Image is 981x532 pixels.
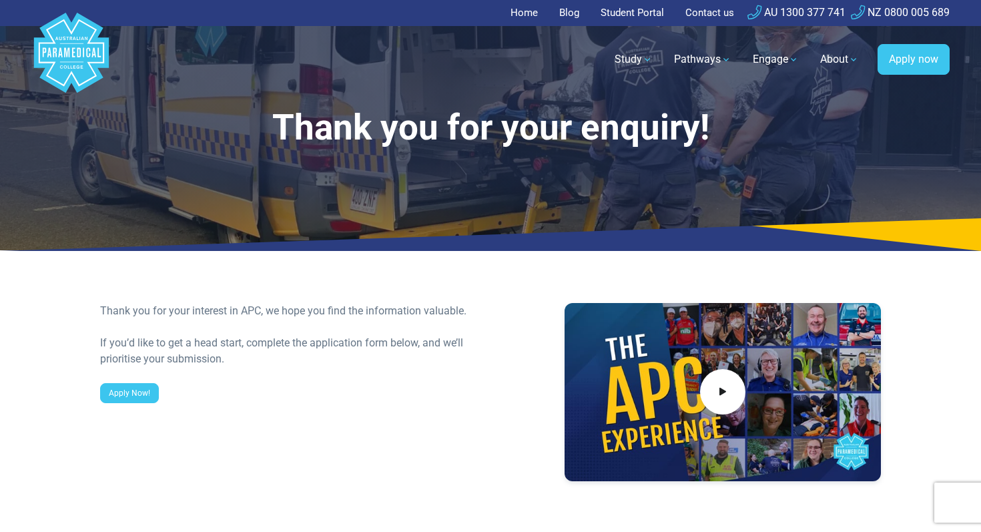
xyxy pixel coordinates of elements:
a: NZ 0800 005 689 [851,6,950,19]
div: If you’d like to get a head start, complete the application form below, and we’ll prioritise your... [100,335,482,367]
a: AU 1300 377 741 [747,6,846,19]
a: Pathways [666,41,739,78]
div: Thank you for your interest in APC, we hope you find the information valuable. [100,303,482,319]
a: Apply Now! [100,383,159,403]
a: Study [607,41,661,78]
h1: Thank you for your enquiry! [100,107,881,149]
a: Engage [745,41,807,78]
a: Australian Paramedical College [31,26,111,93]
a: Apply now [878,44,950,75]
a: About [812,41,867,78]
